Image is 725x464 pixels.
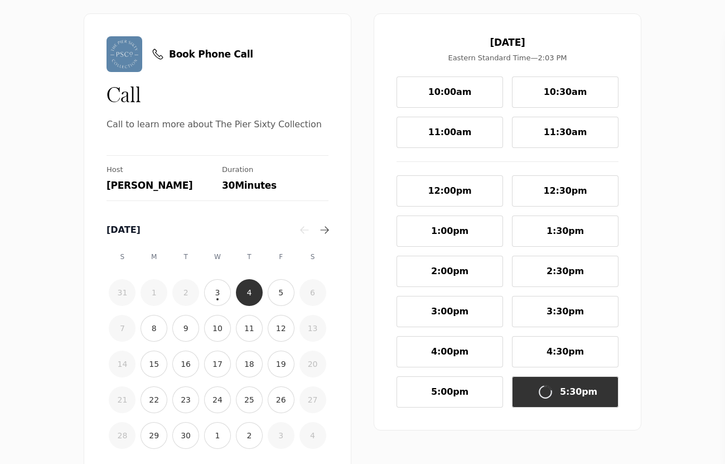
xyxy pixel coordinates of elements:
[299,279,326,306] button: 6
[181,358,191,370] time: 16
[141,315,167,342] button: 8
[183,287,188,298] time: 2
[512,117,618,148] button: 11:30am
[236,315,263,342] button: 11
[204,279,231,306] button: 3
[268,386,294,413] button: 26
[107,81,328,108] div: Call
[109,243,136,270] div: S
[212,358,223,370] time: 17
[141,351,167,377] button: 15
[107,223,297,237] div: [DATE]
[246,287,252,298] time: 4
[428,126,471,138] span: 11:00am
[547,265,584,278] span: 2:30pm
[215,287,220,298] time: 3
[172,351,199,377] button: 16
[204,351,231,377] button: 17
[276,323,286,334] time: 12
[141,243,167,270] div: M
[310,287,315,298] time: 6
[169,48,253,60] span: Book Phone Call
[118,394,128,405] time: 21
[397,376,503,408] button: 5:00pm
[512,175,618,207] button: 12:30pm
[118,287,128,298] time: 31
[107,179,213,192] div: [PERSON_NAME]
[544,86,587,98] span: 10:30am
[109,422,136,449] button: 28
[397,175,503,207] button: 12:00pm
[172,422,199,449] button: 30
[222,165,328,175] div: Duration
[172,279,199,306] button: 2
[204,315,231,342] button: 10
[299,315,326,342] button: 13
[120,323,125,334] time: 7
[244,323,254,334] time: 11
[397,216,503,247] button: 1:00pm
[268,243,294,270] div: F
[299,422,326,449] button: 4
[431,265,468,278] span: 2:00pm
[236,422,263,449] button: 2
[141,422,167,449] button: 29
[152,287,157,298] time: 1
[141,386,167,413] button: 22
[268,422,294,449] button: 3
[109,279,136,306] button: 31
[512,376,618,408] button: 5:30pm
[544,185,587,197] span: 12:30pm
[149,358,159,370] time: 15
[512,336,618,367] button: 4:30pm
[236,279,263,306] button: 4
[107,165,213,175] div: Host
[109,315,136,342] button: 7
[215,430,220,441] time: 1
[431,386,468,398] span: 5:00pm
[397,336,503,367] button: 4:00pm
[299,386,326,413] button: 27
[397,256,503,287] button: 2:00pm
[547,225,584,237] span: 1:30pm
[204,386,231,413] button: 24
[299,243,326,270] div: S
[547,346,584,358] span: 4:30pm
[204,422,231,449] button: 1
[308,323,318,334] time: 13
[276,358,286,370] time: 19
[118,358,128,370] time: 14
[512,296,618,327] button: 3:30pm
[236,351,263,377] button: 18
[236,243,263,270] div: T
[172,243,199,270] div: T
[431,346,468,358] span: 4:00pm
[149,430,159,441] time: 29
[107,117,328,133] span: Call to learn more about The Pier Sixty Collection
[268,315,294,342] button: 12
[308,394,318,405] time: 27
[397,117,503,148] button: 11:00am
[244,394,254,405] time: 25
[109,351,136,377] button: 14
[308,358,318,370] time: 20
[268,351,294,377] button: 19
[512,256,618,287] button: 2:30pm
[236,386,263,413] button: 25
[107,36,142,72] img: Vendor Avatar
[448,53,567,63] span: Eastern Standard Time — 2:03 PM
[268,279,294,306] button: 5
[172,386,199,413] button: 23
[431,225,468,237] span: 1:00pm
[172,315,199,342] button: 9
[278,430,283,441] time: 3
[222,179,328,192] div: 30 Minutes
[397,296,503,327] button: 3:00pm
[299,351,326,377] button: 20
[183,323,188,334] time: 9
[246,430,252,441] time: 2
[276,394,286,405] time: 26
[560,386,597,398] span: 5:30pm
[428,185,472,197] span: 12:00pm
[204,243,231,270] div: W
